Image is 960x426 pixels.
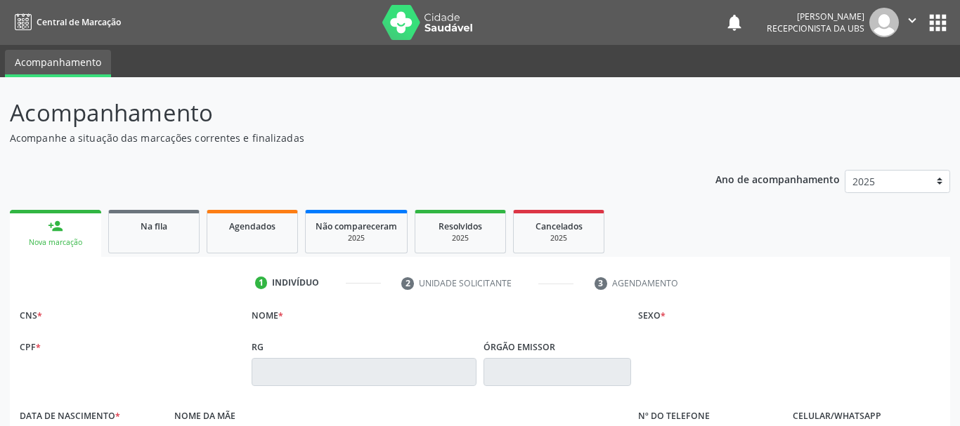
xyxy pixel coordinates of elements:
span: Agendados [229,220,275,232]
div: person_add [48,218,63,234]
span: Central de Marcação [37,16,121,28]
label: Órgão emissor [484,336,555,358]
div: 1 [255,277,268,289]
div: [PERSON_NAME] [767,11,864,22]
img: img [869,8,899,37]
div: Nova marcação [20,237,91,248]
i:  [904,13,920,28]
button:  [899,8,926,37]
label: Nome [252,305,283,326]
label: RG [252,336,264,358]
span: Na fila [141,220,167,232]
label: Sexo [638,305,666,326]
a: Central de Marcação [10,11,121,34]
a: Acompanhamento [5,50,111,77]
button: apps [926,11,950,35]
p: Acompanhamento [10,95,668,131]
div: 2025 [524,233,594,244]
p: Acompanhe a situação das marcações correntes e finalizadas [10,131,668,145]
label: CNS [20,305,42,326]
button: notifications [725,13,744,32]
span: Resolvidos [439,220,482,232]
span: Não compareceram [316,220,397,232]
span: Recepcionista da UBS [767,22,864,34]
p: Ano de acompanhamento [715,170,840,187]
div: Indivíduo [272,277,319,289]
label: CPF [20,336,41,358]
span: Cancelados [536,220,583,232]
div: 2025 [425,233,495,244]
div: 2025 [316,233,397,244]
